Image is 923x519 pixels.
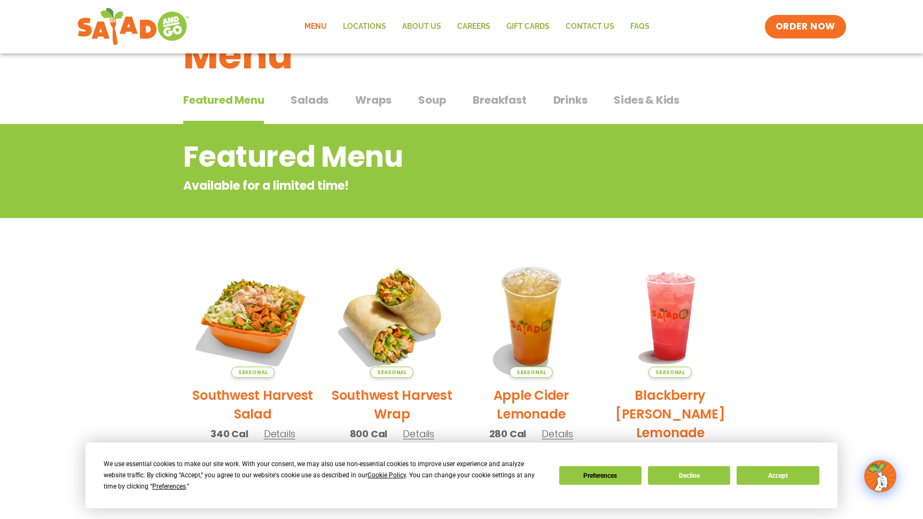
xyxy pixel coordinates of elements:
div: Tabbed content [183,88,740,125]
img: Product photo for Blackberry Bramble Lemonade [609,254,732,378]
h2: Blackberry [PERSON_NAME] Lemonade [609,386,732,442]
img: new-SAG-logo-768×292 [77,5,190,48]
nav: Menu [296,14,658,39]
a: Menu [296,14,335,39]
h1: Menu [183,26,740,84]
h2: Apple Cider Lemonade [470,386,593,423]
span: Drinks [553,92,588,108]
span: Breakfast [473,92,526,108]
span: Details [542,427,573,440]
img: Product photo for Southwest Harvest Salad [191,254,315,378]
img: Product photo for Southwest Harvest Wrap [331,254,454,378]
img: Product photo for Apple Cider Lemonade [470,254,593,378]
span: Seasonal [648,367,692,378]
img: wpChatIcon [865,461,895,491]
div: Cookie Consent Prompt [85,443,838,508]
button: Accept [737,466,819,485]
a: Careers [449,14,498,39]
a: Contact Us [558,14,622,39]
span: Seasonal [510,367,553,378]
span: Cookie Policy [367,471,406,479]
p: Available for a limited time! [183,177,654,195]
span: Salads [291,92,328,108]
h2: Southwest Harvest Wrap [331,386,454,423]
span: Sides & Kids [614,92,679,108]
h2: Featured Menu [183,135,654,179]
span: Seasonal [370,367,413,378]
span: 800 Cal [350,427,388,441]
span: Seasonal [231,367,275,378]
span: Details [264,427,295,440]
span: ORDER NOW [776,20,835,33]
button: Preferences [559,466,642,485]
a: ORDER NOW [765,15,846,38]
span: Preferences [152,483,186,490]
span: 340 Cal [210,427,248,441]
div: We use essential cookies to make our site work. With your consent, we may also use non-essential ... [104,459,546,492]
h2: Southwest Harvest Salad [191,386,315,423]
span: Details [403,427,434,440]
span: Soup [418,92,446,108]
span: Wraps [355,92,392,108]
a: FAQs [622,14,658,39]
button: Decline [648,466,730,485]
a: About Us [394,14,449,39]
a: GIFT CARDS [498,14,558,39]
span: Featured Menu [183,92,264,108]
span: 280 Cal [489,427,527,441]
a: Locations [335,14,394,39]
